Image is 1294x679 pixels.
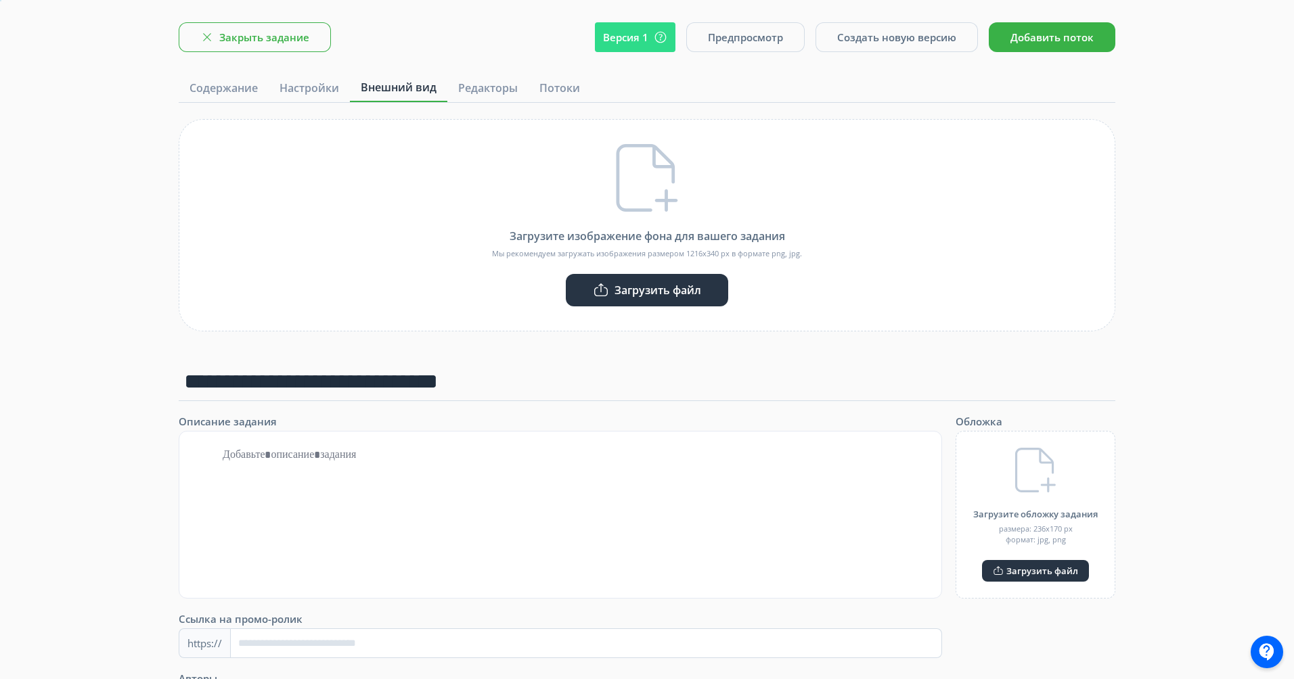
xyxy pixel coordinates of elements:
[989,22,1115,52] button: Добавить поток
[539,80,580,96] span: Потоки
[973,509,1098,519] span: Загрузите обложку задания
[982,560,1089,582] button: Загрузить файл
[492,250,802,258] span: Мы рекомендуем загружать изображения размером 1216х340 px в формате png, jpg.
[361,79,437,95] span: Внешний вид
[187,636,222,650] span: https://
[686,22,805,52] button: Предпросмотр
[179,612,942,626] div: Ссылка на промо-ролик
[179,415,942,428] div: Описание задания
[189,80,258,96] span: Содержание
[566,274,728,306] button: Загрузить файл
[492,228,802,244] span: Загрузите изображение фона для вашего задания
[280,80,339,96] span: Настройки
[179,22,331,52] button: Закрыть задание
[973,536,1098,544] span: формат: jpg, png
[956,415,1115,428] div: Обложка
[816,22,978,52] button: Создать новую версию
[603,30,648,44] span: Версия 1
[973,525,1098,533] span: размера: 236х170 px
[458,80,518,96] span: Редакторы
